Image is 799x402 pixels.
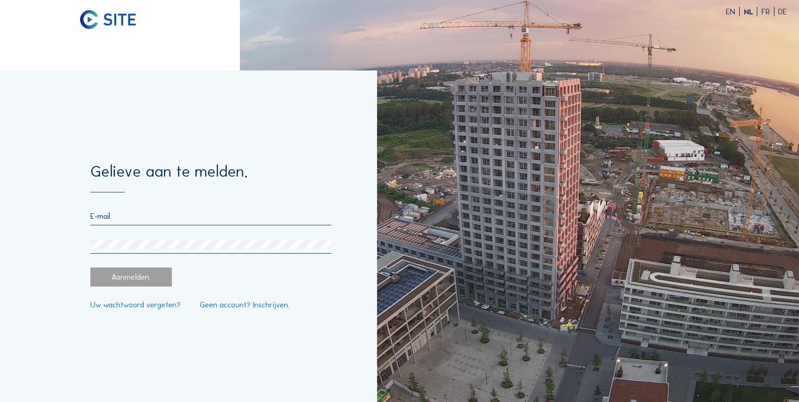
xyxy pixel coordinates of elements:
[90,301,181,309] a: Uw wachtwoord vergeten?
[80,10,136,29] img: C-SITE logo
[744,8,758,16] div: NL
[726,8,740,16] div: EN
[761,8,774,16] div: FR
[778,8,787,16] div: DE
[90,211,331,221] input: E-mail
[90,268,172,287] div: Aanmelden.
[200,301,289,309] a: Geen account? Inschrijven.
[90,164,331,192] div: Gelieve aan te melden.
